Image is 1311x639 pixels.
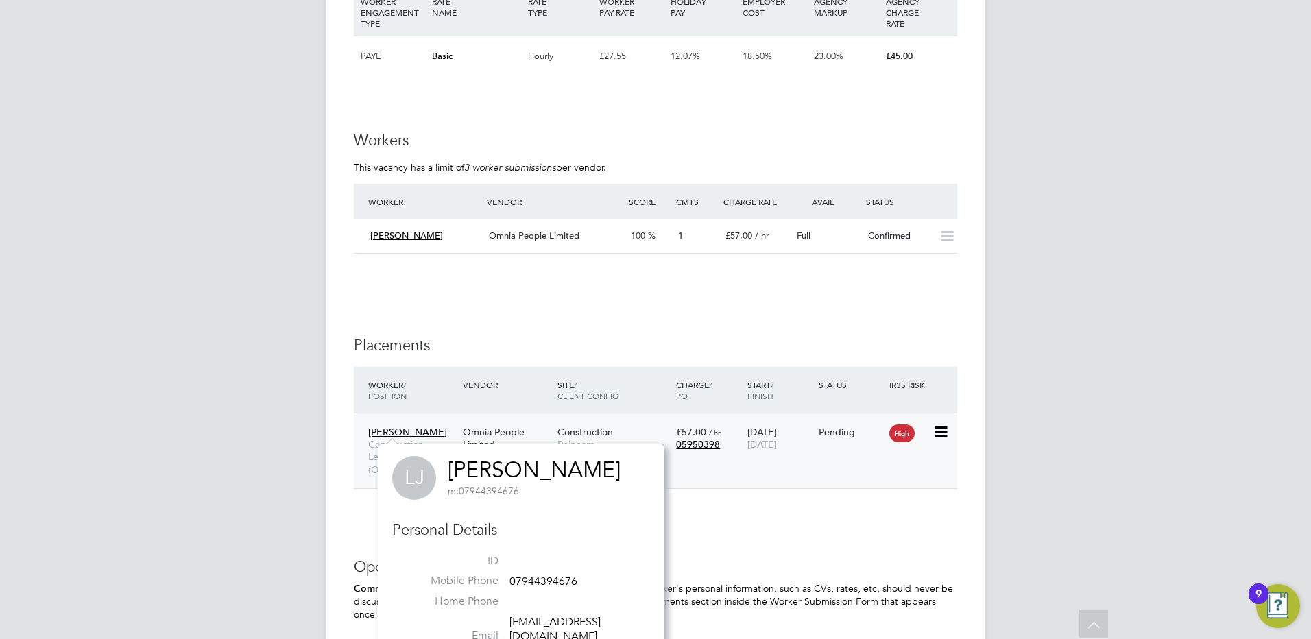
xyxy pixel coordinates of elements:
div: Worker [365,189,483,214]
span: Omnia People Limited [489,230,579,241]
span: 100 [631,230,645,241]
span: 07944394676 [448,485,519,497]
span: 12.07% [671,50,700,62]
div: Omnia People Limited [459,419,554,457]
span: / hr [755,230,769,241]
span: Rainham [557,438,669,450]
span: / PO [676,379,712,401]
label: Home Phone [402,594,498,609]
div: [DATE] [744,419,815,457]
span: m: [448,485,459,497]
div: PAYE [357,36,429,76]
span: 05950398 [676,438,720,450]
span: [PERSON_NAME] [370,230,443,241]
span: £57.00 [725,230,752,241]
span: / Position [368,379,407,401]
a: [PERSON_NAME] [448,457,621,483]
div: Status [815,372,887,397]
span: [DATE] [747,438,777,450]
div: Pending [819,426,883,438]
div: Score [625,189,673,214]
span: / Client Config [557,379,618,401]
span: Full [797,230,810,241]
div: Site [554,372,673,408]
button: Open Resource Center, 9 new notifications [1256,584,1300,628]
span: Construction Lecturer Carpentry (Outer) [368,438,456,476]
p: This vacancy has a limit of per vendor. [354,161,957,173]
span: / Finish [747,379,773,401]
span: 18.50% [743,50,772,62]
div: £27.55 [596,36,667,76]
div: Avail [791,189,863,214]
div: 9 [1255,594,1262,612]
span: £45.00 [886,50,913,62]
div: Status [863,189,957,214]
h3: Placements [354,336,957,356]
p: Worker's personal information, such as CVs, rates, etc, should never be discussed in this section... [354,582,957,620]
div: Vendor [483,189,625,214]
span: / hr [709,427,721,437]
div: Vendor [459,372,554,397]
span: Construction [557,426,613,438]
div: Confirmed [863,225,934,248]
a: [PERSON_NAME]Construction Lecturer Carpentry (Outer)Omnia People LimitedConstructionRainham£57.00... [365,418,957,430]
div: Hourly [525,36,596,76]
div: Start [744,372,815,408]
div: Worker [365,372,459,408]
h3: Operational Instructions & Comments [354,557,957,577]
span: [PERSON_NAME] [368,426,447,438]
span: High [889,424,915,442]
span: 07944394676 [509,575,577,588]
h3: Personal Details [392,520,650,540]
div: Charge [673,372,744,408]
b: Comments on this page are visible to all Vendors in the Vacancy. [354,583,645,594]
label: Mobile Phone [402,574,498,588]
em: 3 worker submissions [464,161,556,173]
span: 23.00% [814,50,843,62]
span: 1 [678,230,683,241]
div: IR35 Risk [886,372,933,397]
label: ID [402,554,498,568]
h3: Workers [354,131,957,151]
span: Basic [432,50,453,62]
span: LJ [392,456,436,500]
span: £57.00 [676,426,706,438]
div: Charge Rate [720,189,791,214]
div: Cmts [673,189,720,214]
